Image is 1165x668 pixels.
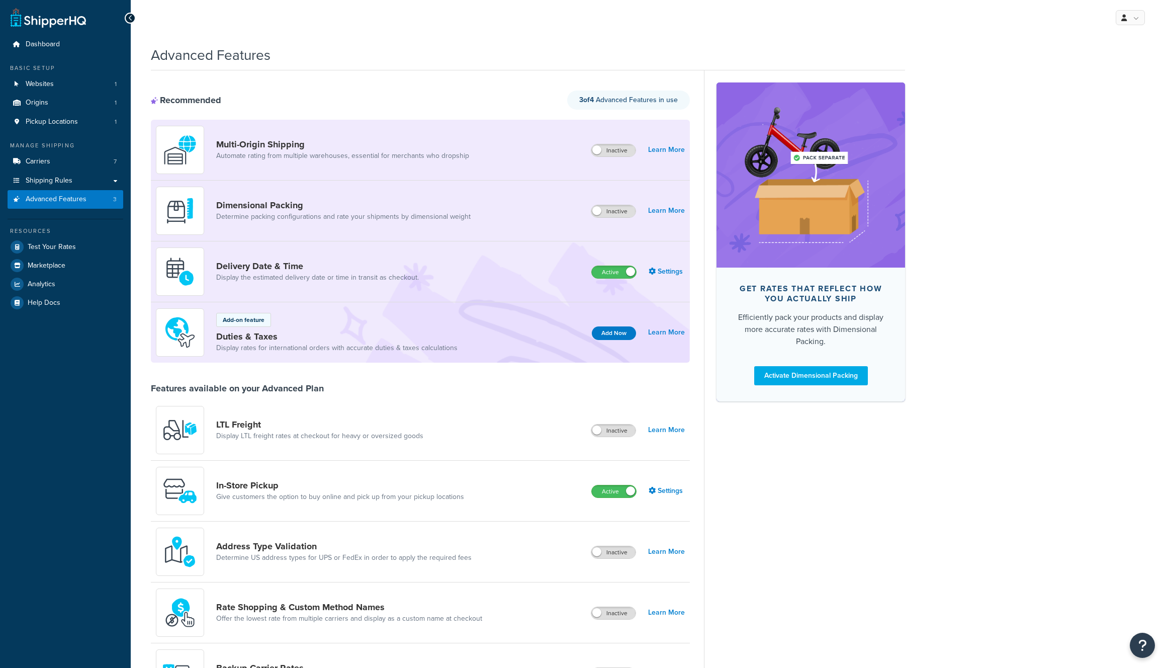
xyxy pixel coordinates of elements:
a: Test Your Rates [8,238,123,256]
li: Carriers [8,152,123,171]
a: Learn More [648,606,685,620]
a: Pickup Locations1 [8,113,123,131]
span: 3 [113,195,117,204]
span: 7 [114,157,117,166]
a: Give customers the option to buy online and pick up from your pickup locations [216,492,464,502]
div: Manage Shipping [8,141,123,150]
a: Dimensional Packing [216,200,471,211]
label: Inactive [591,144,636,156]
span: Marketplace [28,262,65,270]
span: Dashboard [26,40,60,49]
p: Add-on feature [223,315,264,324]
span: Shipping Rules [26,177,72,185]
span: Test Your Rates [28,243,76,252]
button: Open Resource Center [1130,633,1155,658]
span: Origins [26,99,48,107]
li: Websites [8,75,123,94]
a: LTL Freight [216,419,423,430]
img: wfgcfpwTIucLEAAAAASUVORK5CYII= [162,473,198,509]
label: Inactive [591,425,636,437]
span: 1 [115,80,117,89]
a: Rate Shopping & Custom Method Names [216,602,482,613]
label: Active [592,266,636,278]
div: Features available on your Advanced Plan [151,383,324,394]
label: Inactive [591,546,636,558]
a: Display the estimated delivery date or time in transit as checkout. [216,273,419,283]
a: Learn More [648,204,685,218]
a: Multi-Origin Shipping [216,139,469,150]
span: Pickup Locations [26,118,78,126]
a: Settings [649,484,685,498]
label: Inactive [591,607,636,619]
a: Carriers7 [8,152,123,171]
a: Display LTL freight rates at checkout for heavy or oversized goods [216,431,423,441]
a: Help Docs [8,294,123,312]
span: Websites [26,80,54,89]
a: Determine US address types for UPS or FedEx in order to apply the required fees [216,553,472,563]
a: In-Store Pickup [216,480,464,491]
img: feature-image-dim-d40ad3071a2b3c8e08177464837368e35600d3c5e73b18a22c1e4bb210dc32ac.png [732,98,890,253]
img: icon-duo-feat-landed-cost-7136b061.png [162,315,198,350]
span: Help Docs [28,299,60,307]
button: Add Now [592,326,636,340]
strong: 3 of 4 [579,95,594,105]
a: Determine packing configurations and rate your shipments by dimensional weight [216,212,471,222]
a: Dashboard [8,35,123,54]
div: Basic Setup [8,64,123,72]
div: Efficiently pack your products and display more accurate rates with Dimensional Packing. [733,311,889,348]
div: Resources [8,227,123,235]
span: Advanced Features in use [579,95,678,105]
a: Learn More [648,545,685,559]
li: Advanced Features [8,190,123,209]
li: Origins [8,94,123,112]
span: 1 [115,99,117,107]
a: Learn More [648,423,685,437]
a: Automate rating from multiple warehouses, essential for merchants who dropship [216,151,469,161]
img: DTVBYsAAAAAASUVORK5CYII= [162,193,198,228]
label: Active [592,485,636,497]
a: Analytics [8,275,123,293]
img: y79ZsPf0fXUFUhFXDzUgf+ktZg5F2+ohG75+v3d2s1D9TjoU8PiyCIluIjV41seZevKCRuEjTPPOKHJsQcmKCXGdfprl3L4q7... [162,412,198,448]
a: Learn More [648,325,685,340]
span: Advanced Features [26,195,86,204]
a: Offer the lowest rate from multiple carriers and display as a custom name at checkout [216,614,482,624]
a: Learn More [648,143,685,157]
span: Analytics [28,280,55,289]
span: 1 [115,118,117,126]
h1: Advanced Features [151,45,271,65]
div: Recommended [151,95,221,106]
img: WatD5o0RtDAAAAAElFTkSuQmCC [162,132,198,168]
img: icon-duo-feat-rate-shopping-ecdd8bed.png [162,595,198,630]
a: Duties & Taxes [216,331,458,342]
a: Advanced Features3 [8,190,123,209]
a: Origins1 [8,94,123,112]
a: Display rates for international orders with accurate duties & taxes calculations [216,343,458,353]
li: Pickup Locations [8,113,123,131]
div: Get rates that reflect how you actually ship [733,284,889,304]
label: Inactive [591,205,636,217]
a: Websites1 [8,75,123,94]
a: Delivery Date & Time [216,261,419,272]
img: gfkeb5ejjkALwAAAABJRU5ErkJggg== [162,254,198,289]
a: Activate Dimensional Packing [754,366,868,385]
a: Marketplace [8,257,123,275]
a: Shipping Rules [8,172,123,190]
span: Carriers [26,157,50,166]
img: kIG8fy0lQAAAABJRU5ErkJggg== [162,534,198,569]
a: Address Type Validation [216,541,472,552]
a: Settings [649,265,685,279]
